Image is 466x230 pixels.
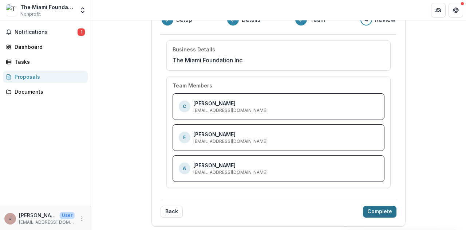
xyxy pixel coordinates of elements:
div: Proposals [15,73,82,81]
a: Dashboard [3,41,88,53]
button: Notifications1 [3,26,88,38]
div: Tasks [15,58,82,66]
span: Nonprofit [20,11,41,17]
button: Back [161,206,183,218]
p: C [183,103,186,110]
div: Jocelyn [9,216,12,221]
a: Proposals [3,71,88,83]
p: [PERSON_NAME] [19,211,57,219]
h4: Team Members [173,83,212,89]
span: Notifications [15,29,78,35]
div: Dashboard [15,43,82,51]
p: [EMAIL_ADDRESS][DOMAIN_NAME] [193,138,268,145]
p: [EMAIL_ADDRESS][DOMAIN_NAME] [19,219,75,226]
p: The Miami Foundation Inc [173,56,242,65]
button: Partners [431,3,446,17]
img: The Miami Foundation Inc [6,4,17,16]
div: The Miami Foundation Inc [20,3,75,11]
p: [PERSON_NAME] [193,161,236,169]
button: Open entity switcher [78,3,88,17]
p: [EMAIL_ADDRESS][DOMAIN_NAME] [193,107,268,114]
span: 1 [78,28,85,36]
div: Documents [15,88,82,95]
button: Complete [363,206,396,218]
p: F [183,134,186,141]
p: A [183,165,186,172]
h4: Business Details [173,47,215,53]
p: [EMAIL_ADDRESS][DOMAIN_NAME] [193,169,268,176]
p: User [60,212,75,219]
button: More [78,214,86,223]
a: Documents [3,86,88,98]
p: [PERSON_NAME] [193,130,236,138]
p: [PERSON_NAME] [193,100,236,107]
a: Tasks [3,56,88,68]
button: Get Help [449,3,463,17]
